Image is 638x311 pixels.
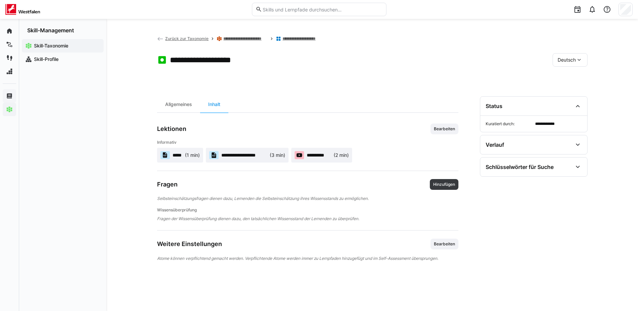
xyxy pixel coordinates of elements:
[157,215,458,222] div: Fragen der Wissensüberprüfung dienen dazu, den tatsächlichen Wissensstand der Lernenden zu überpr...
[157,36,209,41] a: Zurück zur Taxonomie
[486,121,532,127] span: Kuratiert durch:
[157,207,458,213] p: Wissensüberprüfung
[157,195,458,202] div: Selbsteinschätzungsfragen dienen dazu, Lernenden die Selbsteinschätzung ihres Wissensstands zu er...
[157,125,186,133] h3: Lektionen
[185,152,200,159] div: (1 min)
[486,164,554,170] div: Schlüsselwörter für Suche
[433,182,456,187] span: Hinzufügen
[430,179,458,190] button: Hinzufügen
[157,96,200,112] div: Allgemeines
[430,239,458,249] button: Bearbeiten
[270,152,285,159] div: (3 min)
[486,141,504,148] div: Verlauf
[334,152,349,159] div: (2 min)
[558,57,576,63] span: Deutsch
[262,6,382,12] input: Skills und Lernpfade durchsuchen…
[157,240,222,248] h3: Weitere Einstellungen
[430,124,458,134] button: Bearbeiten
[433,126,456,132] span: Bearbeiten
[433,241,456,247] span: Bearbeiten
[157,181,178,188] h3: Fragen
[157,256,438,261] span: Atome können verpflichtend gemacht werden. Verpflichtende Atome werden immer zu Lernpfaden hinzug...
[486,103,502,109] div: Status
[157,140,458,145] p: Informativ
[200,96,228,112] div: Inhalt
[165,36,209,41] span: Zurück zur Taxonomie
